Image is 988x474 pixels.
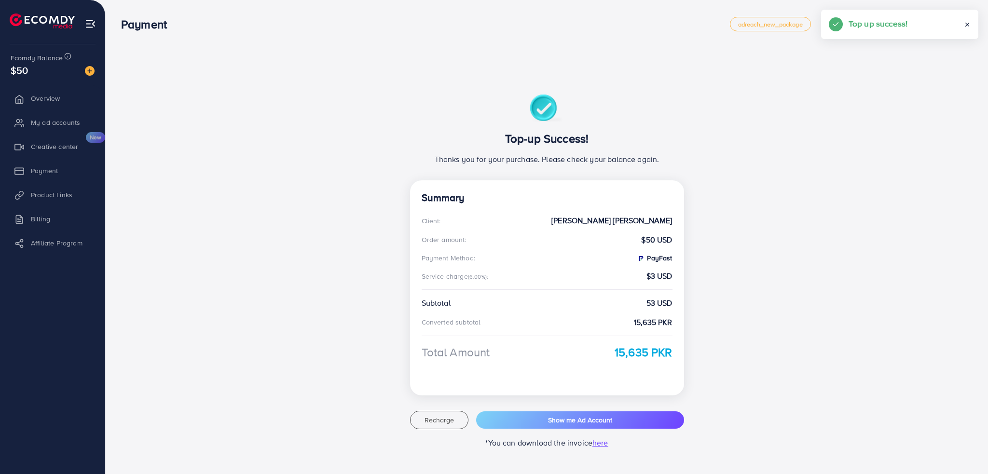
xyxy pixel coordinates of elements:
[730,17,811,31] a: adreach_new_package
[422,235,467,244] div: Order amount:
[11,53,63,63] span: Ecomdy Balance
[121,17,175,31] h3: Payment
[422,271,492,281] div: Service charge
[615,344,672,361] strong: 15,635 PKR
[11,63,28,77] span: $50
[422,317,481,327] div: Converted subtotal
[422,344,490,361] div: Total Amount
[422,253,475,263] div: Payment Method:
[410,437,684,448] p: *You can download the invoice
[422,153,672,165] p: Thanks you for your purchase. Please check your balance again.
[410,411,469,429] button: Recharge
[738,21,803,27] span: adreach_new_package
[422,192,672,204] h4: Summary
[10,14,75,28] img: logo
[422,298,451,309] div: Subtotal
[641,234,672,245] strong: $50 USD
[476,411,684,429] button: Show me Ad Account
[646,298,672,309] strong: 53 USD
[548,415,612,425] span: Show me Ad Account
[468,273,488,281] small: (6.00%):
[422,132,672,146] h3: Top-up Success!
[530,95,564,124] img: success
[637,255,645,262] img: PayFast
[551,215,672,226] strong: [PERSON_NAME] [PERSON_NAME]
[85,66,95,76] img: image
[592,437,608,448] span: here
[85,18,96,29] img: menu
[646,271,672,282] strong: $3 USD
[425,415,454,425] span: Recharge
[849,17,907,30] h5: Top up success!
[634,317,672,328] strong: 15,635 PKR
[422,216,441,226] div: Client:
[637,253,672,263] strong: PayFast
